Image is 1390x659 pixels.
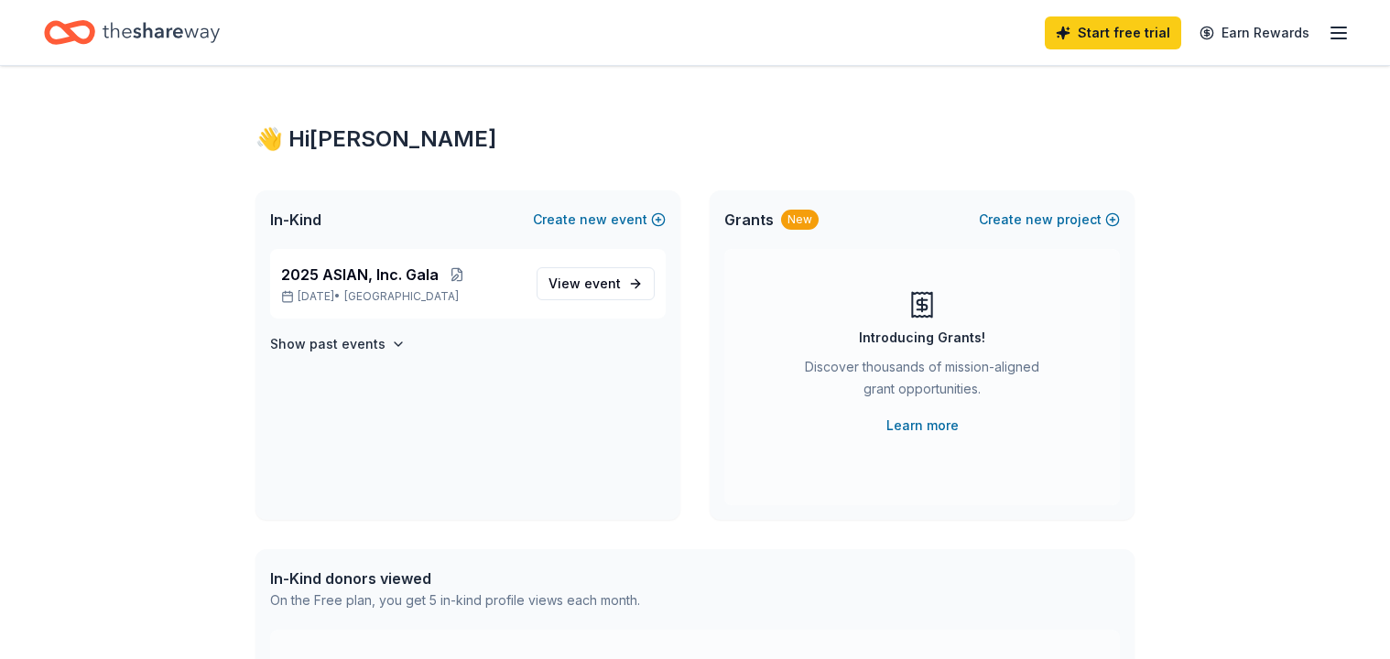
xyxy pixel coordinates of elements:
button: Createnewproject [979,209,1120,231]
a: Start free trial [1045,16,1181,49]
h4: Show past events [270,333,386,355]
span: 2025 ASIAN, Inc. Gala [281,264,439,286]
a: Learn more [886,415,959,437]
a: Home [44,11,220,54]
span: Grants [724,209,774,231]
span: In-Kind [270,209,321,231]
div: In-Kind donors viewed [270,567,640,589]
span: event [584,275,621,291]
span: View [548,273,621,295]
div: 👋 Hi [PERSON_NAME] [255,124,1135,154]
span: [GEOGRAPHIC_DATA] [344,289,459,304]
button: Show past events [270,333,406,355]
a: View event [537,267,655,300]
p: [DATE] • [281,289,522,304]
div: On the Free plan, you get 5 in-kind profile views each month. [270,589,640,611]
a: Earn Rewards [1189,16,1320,49]
div: Introducing Grants! [859,327,985,349]
button: Createnewevent [533,209,666,231]
div: Discover thousands of mission-aligned grant opportunities. [798,356,1047,407]
span: new [580,209,607,231]
div: New [781,210,819,230]
span: new [1026,209,1053,231]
